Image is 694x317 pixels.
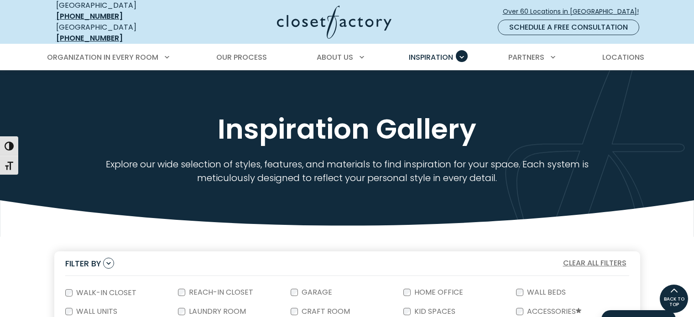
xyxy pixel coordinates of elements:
[47,52,158,62] span: Organization in Every Room
[523,308,583,316] label: Accessories
[54,112,640,146] h1: Inspiration Gallery
[411,308,457,315] label: Kid Spaces
[56,33,123,43] a: [PHONE_NUMBER]
[503,7,646,16] span: Over 60 Locations in [GEOGRAPHIC_DATA]!
[411,289,465,296] label: Home Office
[660,296,688,307] span: BACK TO TOP
[298,289,334,296] label: Garage
[73,308,119,315] label: Wall Units
[73,289,138,296] label: Walk-In Closet
[298,308,352,315] label: Craft Room
[185,289,255,296] label: Reach-In Closet
[498,20,639,35] a: Schedule a Free Consultation
[277,5,391,39] img: Closet Factory Logo
[65,257,114,270] button: Filter By
[216,52,267,62] span: Our Process
[602,52,644,62] span: Locations
[409,52,453,62] span: Inspiration
[317,52,353,62] span: About Us
[185,308,248,315] label: Laundry Room
[659,284,689,313] a: BACK TO TOP
[523,289,568,296] label: Wall Beds
[508,52,544,62] span: Partners
[560,257,629,269] button: Clear All Filters
[56,22,188,44] div: [GEOGRAPHIC_DATA]
[502,4,647,20] a: Over 60 Locations in [GEOGRAPHIC_DATA]!
[56,11,123,21] a: [PHONE_NUMBER]
[79,157,615,185] p: Explore our wide selection of styles, features, and materials to find inspiration for your space....
[41,45,654,70] nav: Primary Menu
